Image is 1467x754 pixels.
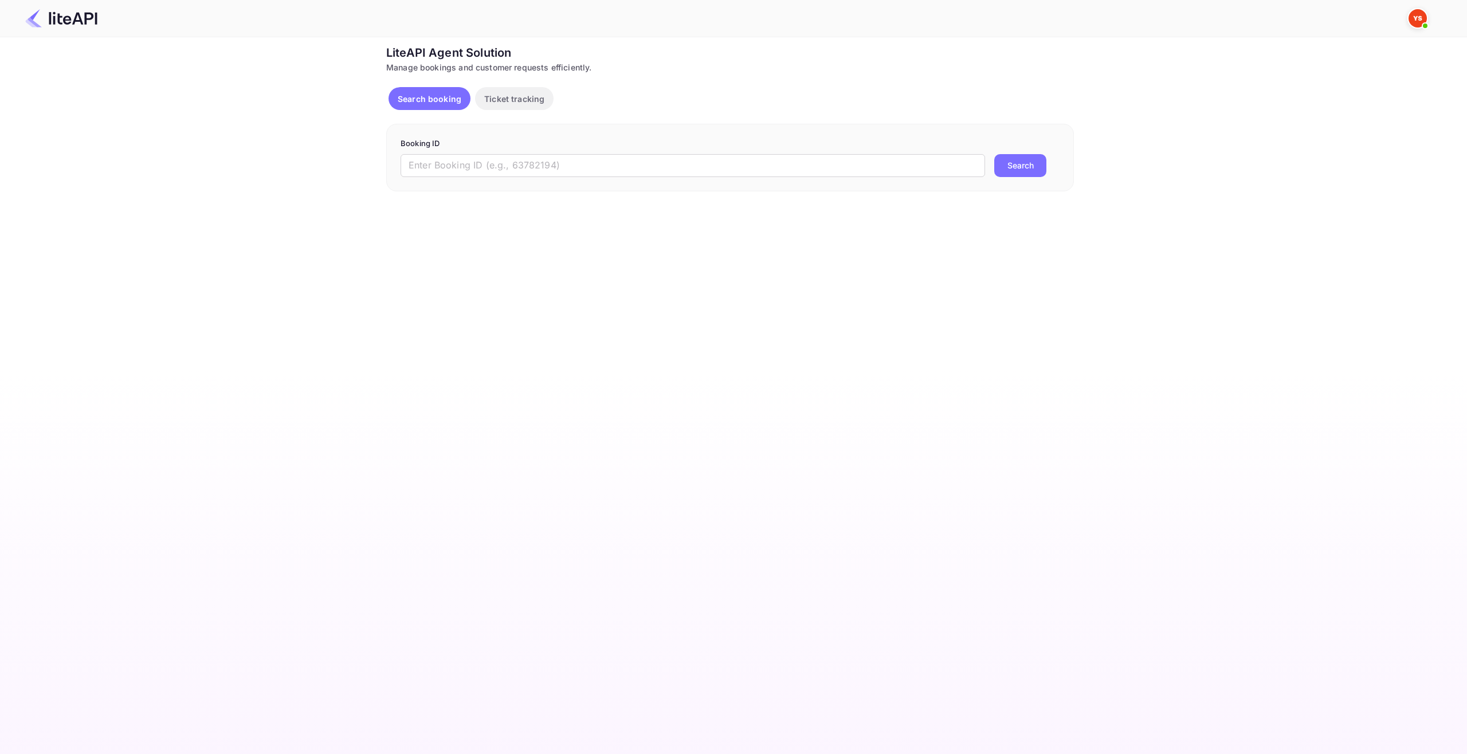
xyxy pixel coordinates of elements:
[994,154,1046,177] button: Search
[386,44,1074,61] div: LiteAPI Agent Solution
[1409,9,1427,28] img: Yandex Support
[401,154,985,177] input: Enter Booking ID (e.g., 63782194)
[25,9,97,28] img: LiteAPI Logo
[398,93,461,105] p: Search booking
[401,138,1060,150] p: Booking ID
[386,61,1074,73] div: Manage bookings and customer requests efficiently.
[484,93,544,105] p: Ticket tracking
